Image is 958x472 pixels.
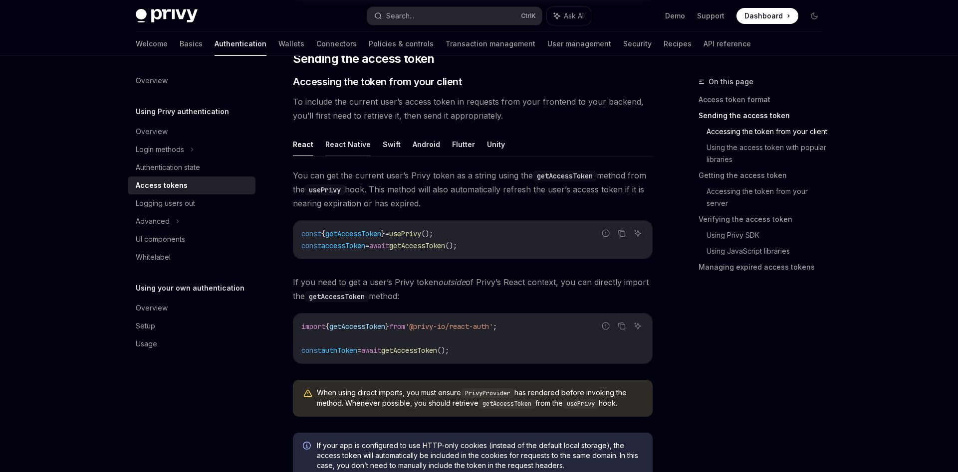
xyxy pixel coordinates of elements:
span: getAccessToken [389,241,445,250]
a: Welcome [136,32,168,56]
code: getAccessToken [479,399,535,409]
a: Demo [665,11,685,21]
span: await [361,346,381,355]
a: Authentication [215,32,266,56]
a: Support [697,11,724,21]
a: Using the access token with popular libraries [707,140,830,167]
span: const [301,229,321,238]
a: Connectors [316,32,357,56]
button: Swift [383,133,401,156]
a: Overview [128,299,255,317]
div: Search... [386,10,414,22]
button: React Native [325,133,371,156]
div: Overview [136,75,168,87]
svg: Warning [303,389,313,399]
span: import [301,322,325,331]
a: Transaction management [446,32,535,56]
code: getAccessToken [533,170,597,181]
span: = [357,346,361,355]
a: User management [547,32,611,56]
span: getAccessToken [329,322,385,331]
a: Getting the access token [699,167,830,183]
span: } [385,322,389,331]
div: Overview [136,126,168,138]
a: Policies & controls [369,32,434,56]
span: On this page [709,76,753,88]
span: getAccessToken [325,229,381,238]
h5: Using Privy authentication [136,106,229,118]
span: await [369,241,389,250]
a: Whitelabel [128,248,255,266]
span: { [321,229,325,238]
span: const [301,241,321,250]
a: Basics [180,32,203,56]
button: Toggle dark mode [806,8,822,24]
span: You can get the current user’s Privy token as a string using the method from the hook. This metho... [293,168,653,210]
code: usePrivy [563,399,599,409]
span: Sending the access token [293,51,435,67]
svg: Info [303,442,313,452]
img: dark logo [136,9,198,23]
span: = [365,241,369,250]
span: To include the current user’s access token in requests from your frontend to your backend, you’ll... [293,95,653,123]
span: = [385,229,389,238]
button: Unity [487,133,505,156]
span: { [325,322,329,331]
a: Overview [128,123,255,141]
span: Accessing the token from your client [293,75,462,89]
div: Access tokens [136,179,188,191]
a: Managing expired access tokens [699,259,830,275]
span: (); [445,241,457,250]
span: '@privy-io/react-auth' [405,322,493,331]
a: Accessing the token from your client [707,124,830,140]
span: Ask AI [564,11,584,21]
a: Verifying the access token [699,211,830,227]
button: Ask AI [631,227,644,240]
button: Android [413,133,440,156]
a: Access tokens [128,176,255,194]
code: getAccessToken [305,291,369,302]
em: outside [438,277,466,287]
span: Dashboard [744,11,783,21]
a: Using Privy SDK [707,227,830,243]
a: Setup [128,317,255,335]
span: getAccessToken [381,346,437,355]
button: Copy the contents from the code block [615,227,628,240]
div: Authentication state [136,161,200,173]
span: If you need to get a user’s Privy token of Privy’s React context, you can directly import the met... [293,275,653,303]
a: Authentication state [128,158,255,176]
a: Access token format [699,92,830,108]
button: Report incorrect code [599,227,612,240]
div: Overview [136,302,168,314]
button: Copy the contents from the code block [615,319,628,332]
span: accessToken [321,241,365,250]
h5: Using your own authentication [136,282,244,294]
button: Search...CtrlK [367,7,542,25]
div: Logging users out [136,197,195,209]
code: PrivyProvider [461,388,514,398]
a: Accessing the token from your server [707,183,830,211]
a: Logging users out [128,194,255,212]
div: Setup [136,320,155,332]
button: Flutter [452,133,475,156]
div: Usage [136,338,157,350]
span: If your app is configured to use HTTP-only cookies (instead of the default local storage), the ac... [317,441,643,471]
div: Whitelabel [136,251,171,263]
a: Overview [128,72,255,90]
span: When using direct imports, you must ensure has rendered before invoking the method. Whenever poss... [317,388,643,409]
a: Dashboard [736,8,798,24]
code: usePrivy [305,184,345,195]
a: Wallets [278,32,304,56]
a: Sending the access token [699,108,830,124]
span: Ctrl K [521,12,536,20]
span: } [381,229,385,238]
span: (); [437,346,449,355]
span: (); [421,229,433,238]
span: ; [493,322,497,331]
a: Security [623,32,652,56]
span: usePrivy [389,229,421,238]
div: Advanced [136,215,170,227]
a: UI components [128,230,255,248]
button: React [293,133,313,156]
span: from [389,322,405,331]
